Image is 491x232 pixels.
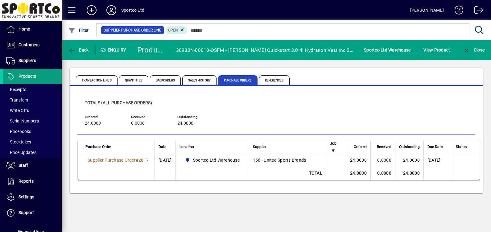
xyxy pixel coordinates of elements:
[19,210,34,215] span: Support
[150,75,181,85] span: Backorders
[370,166,395,180] td: 0.0000
[395,154,423,166] td: 24.0000
[346,154,370,166] td: 24.0000
[450,1,464,21] a: Knowledge Base
[68,48,89,52] span: Back
[3,105,62,116] a: Write Offs
[68,28,89,33] span: Filter
[3,158,62,173] a: Staff
[131,115,168,119] span: Received
[19,58,36,63] span: Suppliers
[364,45,411,55] span: Sportco Ltd Warehouse
[6,87,26,92] span: Receipts
[85,143,111,150] span: Purchase Order
[3,137,62,147] a: Stocktakes
[456,44,491,56] app-page-header-button: Close enquiry
[3,174,62,189] a: Reports
[19,74,36,79] span: Products
[88,158,136,163] span: Supplier Purchase Order
[3,53,62,68] a: Suppliers
[168,28,178,32] span: Open
[67,25,90,36] button: Filter
[131,121,145,126] span: 0.0000
[456,143,472,150] div: Status
[330,140,342,154] div: Job #
[19,163,28,168] span: Staff
[422,44,452,56] button: View Product
[3,205,62,221] a: Support
[62,44,96,56] app-page-header-button: Back
[67,44,90,56] button: Back
[3,22,62,37] a: Home
[461,44,486,56] button: Close
[253,143,322,150] div: Supplier
[85,143,151,150] div: Purchase Order
[6,118,39,123] span: Serial Numbers
[6,97,28,102] span: Transfers
[6,129,31,134] span: Pricebooks
[3,116,62,126] a: Serial Numbers
[6,108,29,113] span: Write Offs
[423,154,452,166] td: [DATE]
[85,115,122,119] span: Ordered
[253,143,266,150] span: Supplier
[138,158,149,163] span: 2817
[179,143,194,150] span: Location
[3,95,62,105] a: Transfers
[76,75,118,85] span: Transaction Lines
[249,154,326,166] td: 156 - United Sports Brands
[6,139,31,144] span: Stocktakes
[121,5,144,15] div: Sportco Ltd
[19,194,34,199] span: Settings
[249,166,326,180] td: Total
[19,179,34,184] span: Reports
[3,84,62,95] a: Receipts
[354,143,367,150] span: Ordered
[346,166,370,180] td: 24.0000
[101,5,121,16] button: Profile
[136,158,138,163] span: #
[3,147,62,158] a: Price Updates
[177,121,193,126] span: 24.0000
[183,156,242,164] span: Sportco Ltd Warehouse
[423,45,450,55] span: View Product
[104,27,161,33] span: Supplier Purchase Order Line
[3,189,62,205] a: Settings
[82,5,101,16] button: Add
[370,154,395,166] td: 0.0000
[182,75,217,85] span: Sales History
[159,143,172,150] div: Date
[330,140,336,154] span: Job #
[3,126,62,137] a: Pricebooks
[176,45,353,55] div: 30930N-00010-OSFM - [PERSON_NAME] Quickstart 3.0 4l Hydration Vest inc 2 soft flasks Black
[155,154,175,166] td: [DATE]
[470,1,483,21] a: Logout
[85,157,151,164] a: Supplier Purchase Order#2817
[6,150,36,155] span: Price Updates
[96,45,133,55] div: Enquiry
[193,157,240,163] span: Sportco Ltd Warehouse
[399,143,420,150] span: Outstanding
[166,26,188,34] mat-chip: Completion status: Open
[410,5,444,15] div: [PERSON_NAME]
[3,37,62,53] a: Customers
[395,166,423,180] td: 24.0000
[179,143,245,150] div: Location
[463,48,485,52] span: Close
[259,75,290,85] span: References
[427,143,443,150] span: Due Date
[177,115,214,119] span: Outstanding
[19,27,30,31] span: Home
[137,45,163,55] div: Product
[377,143,391,150] span: Received
[19,42,39,47] span: Customers
[159,143,166,150] span: Date
[362,44,412,56] button: Sportco Ltd Warehouse
[85,100,152,105] span: Totals (all purchase orders)
[119,75,148,85] span: Quantities
[456,143,467,150] span: Status
[218,75,258,85] span: Purchase Orders
[85,121,101,126] span: 24.0000
[427,143,448,150] div: Due Date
